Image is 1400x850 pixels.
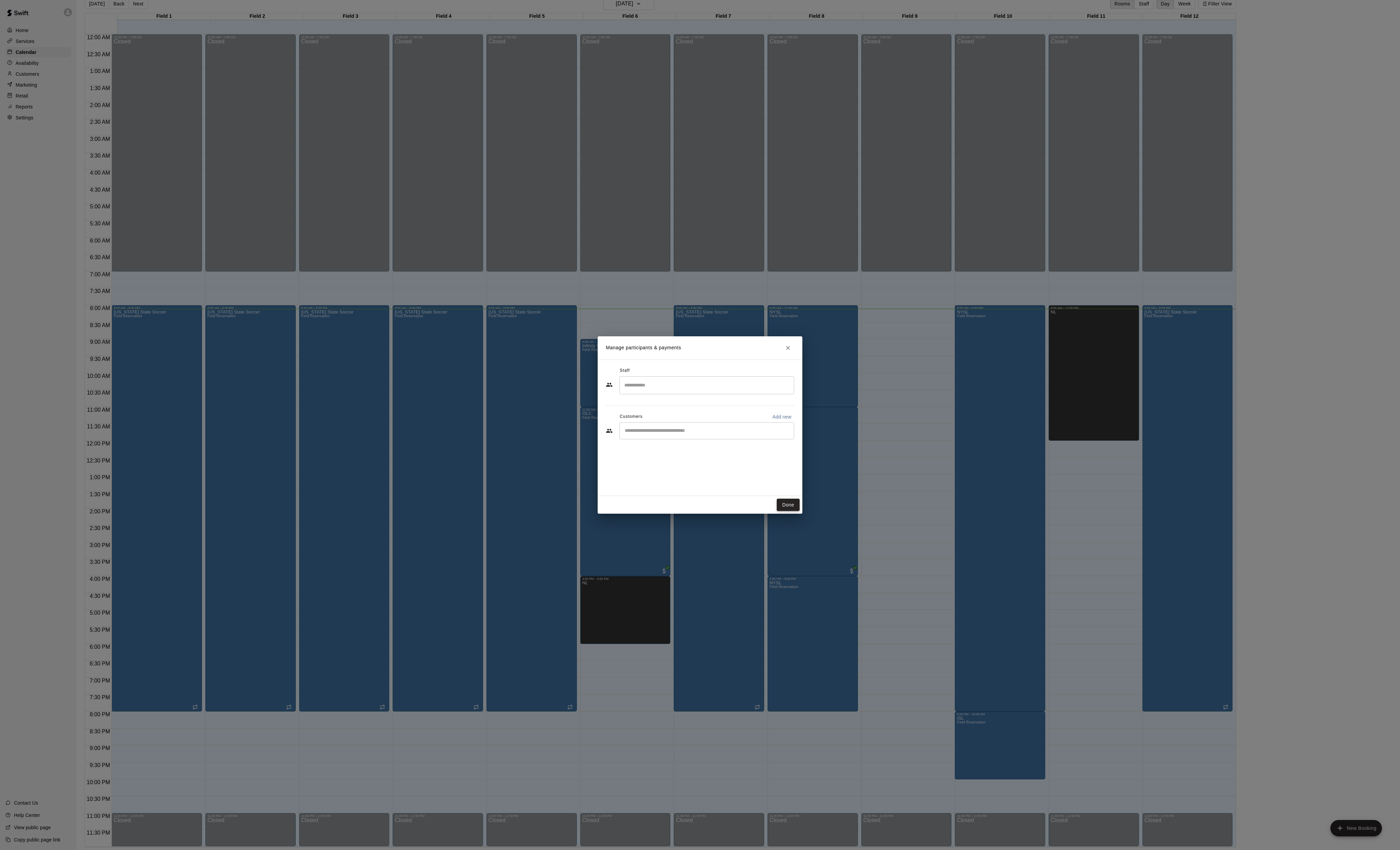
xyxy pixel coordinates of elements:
svg: Customers [606,427,613,434]
svg: Staff [606,381,613,388]
span: Staff [620,365,630,376]
button: Close [782,342,794,354]
div: Search staff [619,376,794,394]
button: Add new [770,411,794,422]
p: Add new [772,413,791,420]
span: Customers [620,411,643,422]
button: Done [777,499,800,511]
p: Manage participants & payments [606,344,681,351]
div: Start typing to search customers... [619,422,794,439]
